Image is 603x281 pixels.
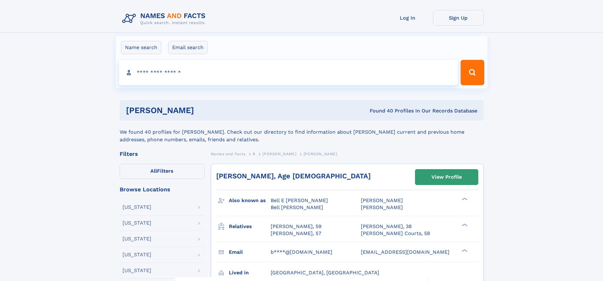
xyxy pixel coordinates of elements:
img: Logo Names and Facts [120,10,211,27]
label: Email search [168,41,208,54]
h3: Also known as [229,195,271,206]
a: [PERSON_NAME], 38 [361,223,412,230]
div: [US_STATE] [122,205,151,210]
span: All [150,168,157,174]
span: Bell E [PERSON_NAME] [271,197,328,203]
h3: Email [229,247,271,258]
div: [US_STATE] [122,236,151,241]
input: search input [119,60,458,85]
a: [PERSON_NAME], Age [DEMOGRAPHIC_DATA] [216,172,371,180]
a: View Profile [415,169,478,185]
h3: Relatives [229,221,271,232]
div: [US_STATE] [122,268,151,273]
label: Name search [121,41,161,54]
span: [EMAIL_ADDRESS][DOMAIN_NAME] [361,249,449,255]
div: [US_STATE] [122,220,151,226]
div: Browse Locations [120,187,204,192]
div: Filters [120,151,204,157]
div: We found 40 profiles for [PERSON_NAME]. Check out our directory to find information about [PERSON... [120,121,484,144]
a: [PERSON_NAME], 59 [271,223,322,230]
span: Bell [PERSON_NAME] [271,204,323,210]
div: [US_STATE] [122,252,151,257]
span: [GEOGRAPHIC_DATA], [GEOGRAPHIC_DATA] [271,270,379,276]
label: Filters [120,164,204,179]
span: [PERSON_NAME] [262,152,296,156]
div: ❯ [460,248,468,252]
span: [PERSON_NAME] [304,152,337,156]
h1: [PERSON_NAME] [126,106,282,114]
a: [PERSON_NAME], 57 [271,230,321,237]
div: ❯ [460,197,468,201]
a: Log In [382,10,433,26]
div: Found 40 Profiles In Our Records Database [282,107,477,114]
a: [PERSON_NAME] Courts, 58 [361,230,430,237]
span: B [253,152,255,156]
a: Names and Facts [211,150,246,158]
h3: Lived in [229,267,271,278]
div: ❯ [460,223,468,227]
div: View Profile [431,170,462,184]
a: B [253,150,255,158]
button: Search Button [461,60,484,85]
span: [PERSON_NAME] [361,204,403,210]
span: [PERSON_NAME] [361,197,403,203]
a: Sign Up [433,10,484,26]
a: [PERSON_NAME] [262,150,296,158]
